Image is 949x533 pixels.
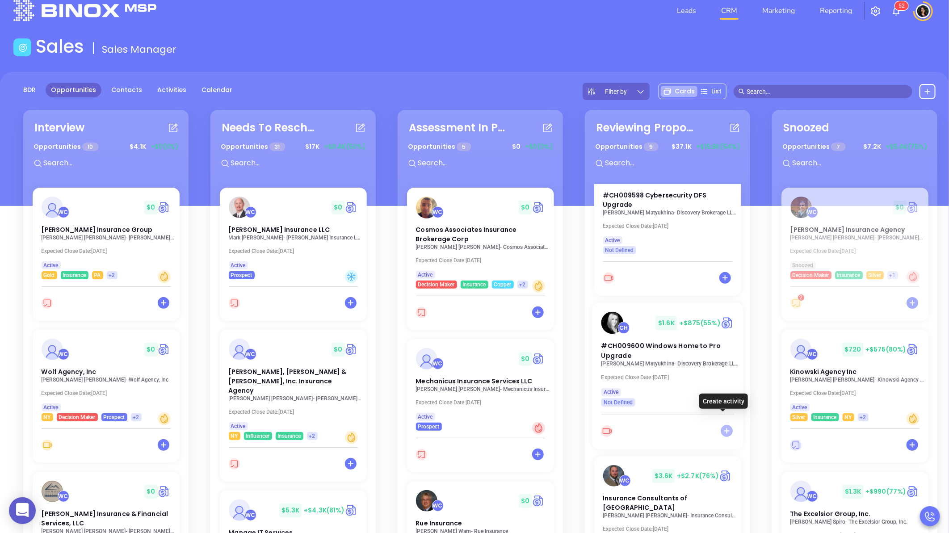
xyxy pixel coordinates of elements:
span: Cosmos Associates Insurance Brokerage Corp [416,225,517,243]
a: Activities [152,83,192,97]
span: Kinowski Agency Inc [790,367,857,376]
a: profileWalter Contreras$0Circle dollar[PERSON_NAME] Insurance LLCMark [PERSON_NAME]- [PERSON_NAME... [220,188,367,279]
div: Cold [345,270,358,283]
span: +$8.4K (50%) [324,142,365,151]
span: Active [418,412,433,422]
span: $ 4.1K [127,140,148,154]
span: #CH009598 Cybersecurity DFS Upgrade [603,191,707,209]
span: PA [94,270,101,280]
p: Opportunities [782,138,846,155]
span: Insurance Consultants of Pittsburgh [603,494,688,512]
span: $ 0 [519,201,532,214]
span: $ 0 [144,343,157,357]
span: +$0 (0%) [525,142,553,151]
p: Expected Close Date: [DATE] [601,374,739,381]
span: $ 0 [893,201,906,214]
a: BDR [18,83,41,97]
img: iconNotification [891,6,902,17]
img: Quote [721,316,734,330]
img: Quote [532,352,545,365]
div: Walter Contreras [58,206,69,218]
span: 5 [899,3,902,9]
sup: 52 [895,1,908,10]
div: Walter Contreras [245,509,256,521]
sup: 2 [798,294,804,301]
h1: Sales [36,36,84,57]
span: $ 37.1K [669,140,694,154]
span: Influencer [246,431,270,441]
div: Walter Contreras [432,358,444,369]
p: Opportunities [221,138,286,155]
a: profileCarla Humber$1.6K+$875(55%)Circle dollar#CH009600 Windows Home to Pro Upgrade[PERSON_NAME]... [592,302,743,407]
div: Walter Contreras [619,475,631,487]
span: Decision Maker [418,280,455,290]
span: Insurance [814,412,837,422]
a: Quote [719,469,732,483]
span: +$19.8K (54%) [696,142,740,151]
span: Active [231,421,246,431]
img: Wolf Agency, Inc [42,339,63,360]
span: Active [231,260,246,270]
img: Quote [158,343,171,356]
p: Opportunities [595,138,659,155]
p: Matt Straley - Insurance Consultants of Pittsburgh [603,512,737,519]
img: Quote [158,201,171,214]
img: Mechanicus Insurance Services LLC [416,348,437,369]
div: Reviewing Proposal [596,120,694,136]
input: Search... [417,157,551,169]
div: Walter Contreras [58,491,69,502]
span: Decision Maker [793,270,829,280]
a: Quote [907,201,920,214]
span: Scalzo, Zogby & Wittig, Inc. Insurance Agency [229,367,347,395]
a: profileWalter Contreras$0Circle dollarMechanicus Insurance Services LLC[PERSON_NAME] [PERSON_NAME... [407,339,554,431]
div: Walter Contreras [432,500,444,512]
span: Reilly Insurance LLC [229,225,330,234]
span: Anderson Insurance Group [42,225,153,234]
span: $ 720 [842,343,863,357]
span: Prospect [104,412,125,422]
p: Expected Close Date: [DATE] [416,257,550,264]
span: +$4.3K (81%) [304,506,344,515]
span: $ 7.2K [861,140,883,154]
span: 2 [799,294,802,301]
span: Mechanicus Insurance Services LLC [416,377,533,386]
span: 31 [269,143,285,151]
div: Cards [661,86,697,97]
p: David Schonbrun - Mechanicus Insurance Services LLC [416,386,550,392]
img: Quote [345,343,358,356]
p: Craig Wilson - Kinowski Agency Inc [790,377,924,383]
span: Not Defined [603,397,633,407]
img: iconSetting [870,6,881,17]
div: List [697,86,724,97]
span: Snoozed [793,260,814,270]
span: Active [605,235,620,245]
img: Quote [158,485,171,498]
span: 2 [902,3,905,9]
img: Quote [532,201,545,214]
div: Create activity [699,394,748,409]
img: Cosmos Associates Insurance Brokerage Corp [416,197,437,218]
div: Walter Contreras [806,206,818,218]
span: 5 [457,143,471,151]
p: Expected Close Date: [DATE] [790,248,924,254]
span: Filter by [605,88,627,95]
span: Insurance [63,270,86,280]
span: 10 [82,143,98,151]
div: Warm [345,431,358,444]
div: Assessment In Progress [409,120,507,136]
img: Quote [907,485,920,498]
img: Quote [532,494,545,508]
img: Manage IT Services [229,499,250,521]
img: Rue Insurance [416,490,437,512]
span: Silver [793,412,806,422]
span: Meagher Insurance Agency [790,225,905,234]
span: $ 0 [144,201,157,214]
img: Insurance Consultants of Pittsburgh [603,465,625,487]
p: Expected Close Date: [DATE] [603,223,737,229]
span: NY [44,412,51,422]
input: Search... [42,157,176,169]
